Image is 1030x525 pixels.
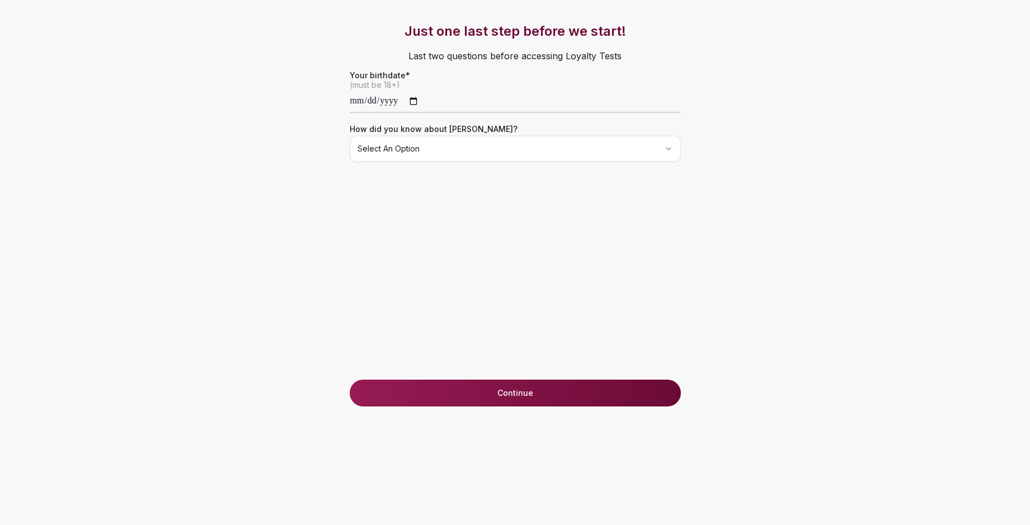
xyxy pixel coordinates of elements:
[350,124,518,134] label: How did you know about [PERSON_NAME]?
[350,380,681,406] button: Continue
[327,40,703,72] p: Last two questions before accessing Loyalty Tests
[350,79,681,91] span: (must be 18+)
[327,22,703,40] h3: Just one last step before we start!
[350,72,681,79] label: Your birthdate*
